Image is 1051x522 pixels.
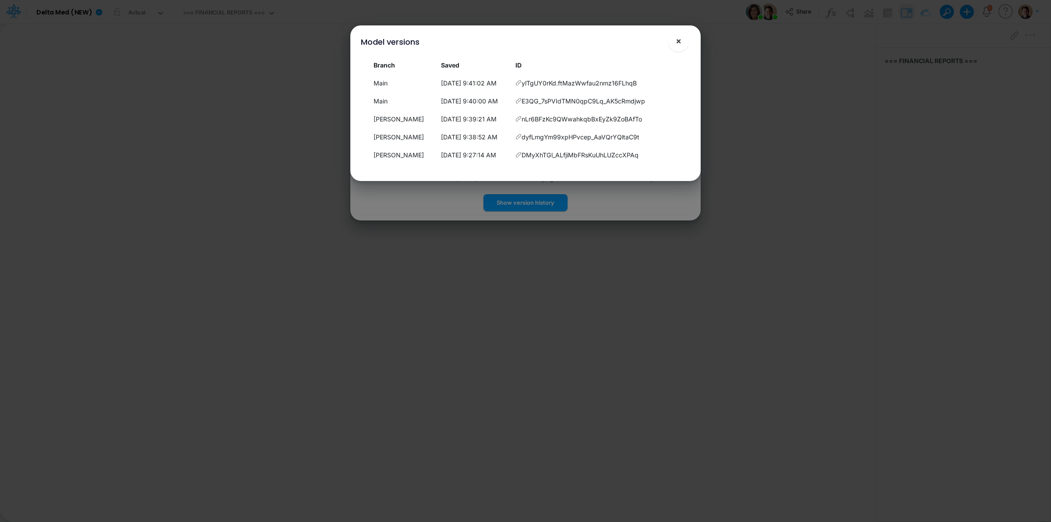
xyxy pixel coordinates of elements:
[515,78,522,88] span: Copy hyperlink to this version of the model
[515,114,522,124] span: Copy hyperlink to this version of the model
[522,150,638,160] span: DMyXhTGl_ALfjiMbFRsKuUhLUZccXPAq
[668,31,689,52] button: Close
[370,146,437,163] td: [PERSON_NAME]
[370,74,437,92] td: Main
[676,36,681,46] span: ×
[515,150,522,160] span: Copy hyperlink to this version of the model
[522,114,642,124] span: nLr6BFzKc9QWwahkqbBxEyZk9ZoBAfTo
[437,74,512,92] td: [DATE] 9:41:02 AM
[437,57,512,74] th: Local date/time when this version was saved
[361,36,420,48] div: Model versions
[522,96,645,106] span: E3QG_7sPVIdTMN0qpC9Lq_AK5cRmdjwp
[515,132,522,142] span: Copy hyperlink to this version of the model
[370,57,437,74] th: Branch
[522,132,639,142] span: dyfLmgYm99xpHPvcep_AaVQrYQltaC9t
[522,78,637,88] span: ylTgUY0rKd.ftMazWwfau2nmz16FLhqB
[437,128,512,146] td: [DATE] 9:38:52 AM
[437,92,512,110] td: [DATE] 9:40:00 AM
[437,110,512,128] td: [DATE] 9:39:21 AM
[370,128,437,146] td: [PERSON_NAME]
[437,146,512,163] td: [DATE] 9:27:14 AM
[515,96,522,106] span: Copy hyperlink to this version of the model
[370,110,437,128] td: [PERSON_NAME]
[370,92,437,110] td: Main
[512,57,671,74] th: ID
